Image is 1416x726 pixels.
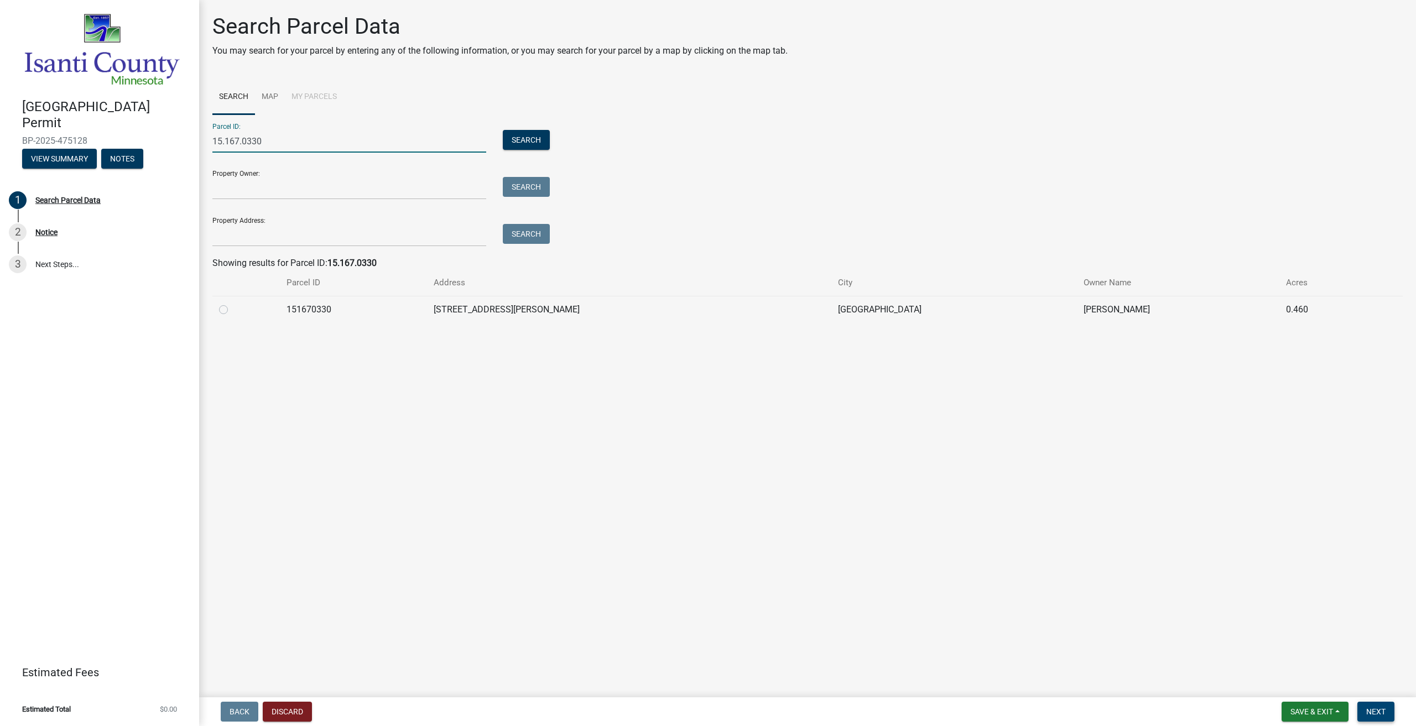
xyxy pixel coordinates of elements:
[503,224,550,244] button: Search
[212,44,788,58] p: You may search for your parcel by entering any of the following information, or you may search fo...
[503,130,550,150] button: Search
[101,155,143,164] wm-modal-confirm: Notes
[280,270,427,296] th: Parcel ID
[263,702,312,722] button: Discard
[280,296,427,323] td: 151670330
[22,135,177,146] span: BP-2025-475128
[101,149,143,169] button: Notes
[35,196,101,204] div: Search Parcel Data
[9,255,27,273] div: 3
[1279,270,1369,296] th: Acres
[22,99,190,131] h4: [GEOGRAPHIC_DATA] Permit
[212,13,788,40] h1: Search Parcel Data
[1282,702,1349,722] button: Save & Exit
[22,706,71,713] span: Estimated Total
[9,223,27,241] div: 2
[1290,707,1333,716] span: Save & Exit
[327,258,377,268] strong: 15.167.0330
[9,661,181,683] a: Estimated Fees
[22,155,97,164] wm-modal-confirm: Summary
[831,270,1077,296] th: City
[230,707,249,716] span: Back
[1366,707,1386,716] span: Next
[212,257,1403,270] div: Showing results for Parcel ID:
[1357,702,1394,722] button: Next
[1077,270,1279,296] th: Owner Name
[503,177,550,197] button: Search
[22,12,181,87] img: Isanti County, Minnesota
[221,702,258,722] button: Back
[1077,296,1279,323] td: [PERSON_NAME]
[212,80,255,115] a: Search
[9,191,27,209] div: 1
[35,228,58,236] div: Notice
[160,706,177,713] span: $0.00
[255,80,285,115] a: Map
[831,296,1077,323] td: [GEOGRAPHIC_DATA]
[22,149,97,169] button: View Summary
[427,270,831,296] th: Address
[1279,296,1369,323] td: 0.460
[427,296,831,323] td: [STREET_ADDRESS][PERSON_NAME]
